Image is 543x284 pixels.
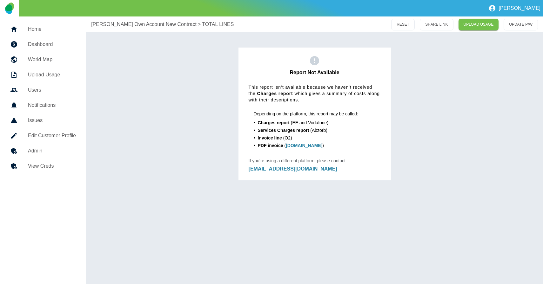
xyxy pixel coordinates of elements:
a: World Map [5,52,81,67]
a: Admin [5,143,81,158]
h5: Issues [28,117,76,124]
p: > [198,21,201,28]
h5: Edit Customer Profile [28,132,76,139]
a: View Creds [5,158,81,174]
span: • [254,143,255,148]
span: • [254,120,255,125]
h5: Home [28,25,76,33]
h5: Upload Usage [28,71,76,79]
span: Charges report [258,120,289,125]
button: SHARE LINK [420,19,453,30]
a: Dashboard [5,37,81,52]
span: • [254,128,255,133]
a: [PERSON_NAME] Own Account New Contract [91,21,197,28]
span: (Abzorb) [310,128,327,133]
span: • [254,135,255,140]
button: [PERSON_NAME] [486,2,543,15]
h5: Admin [28,147,76,155]
span: (O2) [283,135,292,140]
span: Charges report [257,91,293,96]
a: Upload Usage [5,67,81,82]
h5: Notifications [28,101,76,109]
a: [DOMAIN_NAME] [286,143,322,148]
button: RESET [391,19,415,30]
img: Logo [5,3,14,14]
a: Edit Customer Profile [5,128,81,143]
p: Depending on the platform, this report may be called: [254,111,358,117]
a: Users [5,82,81,98]
span: PDF invoice [258,143,283,148]
a: Home [5,22,81,37]
h5: Dashboard [28,41,76,48]
p: If you’re using a different platform, please contact [249,158,346,164]
button: UPDATE P/W [504,19,538,30]
p: Report Not Available [290,69,339,76]
h5: World Map [28,56,76,63]
p: [PERSON_NAME] [499,5,540,11]
span: Invoice line [258,135,282,140]
span: Services Charges report [258,128,309,133]
a: TOTAL LINES [202,21,234,28]
span: ( ) [285,143,324,148]
a: Notifications [5,98,81,113]
a: [EMAIL_ADDRESS][DOMAIN_NAME] [249,166,337,171]
p: This report isn’t available because we haven’t received the which gives a summary of costs along ... [249,84,381,103]
h5: View Creds [28,162,76,170]
h5: Users [28,86,76,94]
a: Issues [5,113,81,128]
a: UPLOAD USAGE [459,19,499,30]
span: (EE and Vodafone) [291,120,328,125]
